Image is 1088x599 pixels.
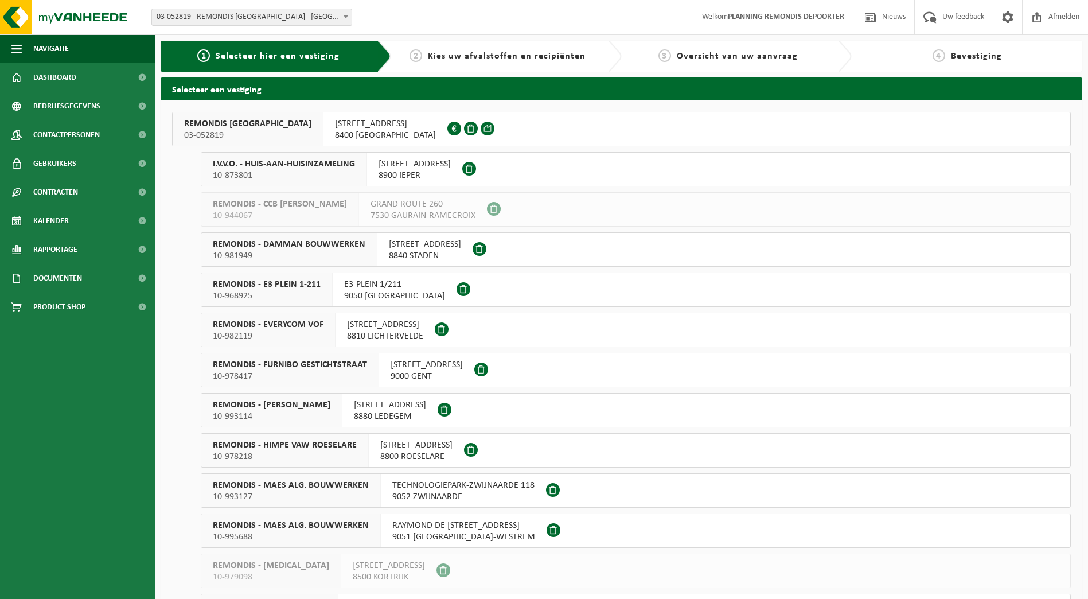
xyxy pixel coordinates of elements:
span: 10-979098 [213,571,329,583]
span: 10-873801 [213,170,355,181]
span: 10-968925 [213,290,321,302]
strong: PLANNING REMONDIS DEPOORTER [728,13,844,21]
span: 9052 ZWIJNAARDE [392,491,535,503]
span: 03-052819 - REMONDIS WEST-VLAANDEREN - OOSTENDE [152,9,352,25]
button: REMONDIS - E3 PLEIN 1-211 10-968925 E3-PLEIN 1/2119050 [GEOGRAPHIC_DATA] [201,273,1071,307]
button: I.V.V.O. - HUIS-AAN-HUISINZAMELING 10-873801 [STREET_ADDRESS]8900 IEPER [201,152,1071,186]
span: 3 [658,49,671,62]
span: 10-993127 [213,491,369,503]
span: Kies uw afvalstoffen en recipiënten [428,52,586,61]
span: REMONDIS - CCB [PERSON_NAME] [213,199,347,210]
button: REMONDIS - EVERYCOM VOF 10-982119 [STREET_ADDRESS]8810 LICHTERVELDE [201,313,1071,347]
span: REMONDIS [GEOGRAPHIC_DATA] [184,118,311,130]
span: 10-944067 [213,210,347,221]
span: 9000 GENT [391,371,463,382]
span: 8500 KORTRIJK [353,571,425,583]
span: Dashboard [33,63,76,92]
span: Kalender [33,207,69,235]
span: REMONDIS - HIMPE VAW ROESELARE [213,439,357,451]
span: Selecteer hier een vestiging [216,52,340,61]
span: 8400 [GEOGRAPHIC_DATA] [335,130,436,141]
span: 10-978218 [213,451,357,462]
span: 9051 [GEOGRAPHIC_DATA]-WESTREM [392,531,535,543]
h2: Selecteer een vestiging [161,77,1082,100]
span: Rapportage [33,235,77,264]
span: 8800 ROESELARE [380,451,453,462]
span: [STREET_ADDRESS] [389,239,461,250]
span: 03-052819 [184,130,311,141]
span: GRAND ROUTE 260 [371,199,475,210]
span: REMONDIS - E3 PLEIN 1-211 [213,279,321,290]
span: 10-981949 [213,250,365,262]
span: REMONDIS - MAES ALG. BOUWWERKEN [213,480,369,491]
button: REMONDIS [GEOGRAPHIC_DATA] 03-052819 [STREET_ADDRESS]8400 [GEOGRAPHIC_DATA] [172,112,1071,146]
span: [STREET_ADDRESS] [391,359,463,371]
span: 10-995688 [213,531,369,543]
button: REMONDIS - DAMMAN BOUWWERKEN 10-981949 [STREET_ADDRESS]8840 STADEN [201,232,1071,267]
span: 9050 [GEOGRAPHIC_DATA] [344,290,445,302]
span: REMONDIS - FURNIBO GESTICHTSTRAAT [213,359,367,371]
span: REMONDIS - DAMMAN BOUWWERKEN [213,239,365,250]
span: 8840 STADEN [389,250,461,262]
span: Contracten [33,178,78,207]
span: Navigatie [33,34,69,63]
span: 8880 LEDEGEM [354,411,426,422]
button: REMONDIS - MAES ALG. BOUWWERKEN 10-995688 RAYMOND DE [STREET_ADDRESS]9051 [GEOGRAPHIC_DATA]-WESTREM [201,514,1071,548]
span: 03-052819 - REMONDIS WEST-VLAANDEREN - OOSTENDE [151,9,352,26]
span: I.V.V.O. - HUIS-AAN-HUISINZAMELING [213,158,355,170]
span: Overzicht van uw aanvraag [677,52,798,61]
span: Product Shop [33,293,85,321]
span: TECHNOLOGIEPARK-ZWIJNAARDE 118 [392,480,535,491]
span: 10-982119 [213,330,323,342]
span: [STREET_ADDRESS] [353,560,425,571]
span: 7530 GAURAIN-RAMECROIX [371,210,475,221]
button: REMONDIS - FURNIBO GESTICHTSTRAAT 10-978417 [STREET_ADDRESS]9000 GENT [201,353,1071,387]
span: 10-993114 [213,411,330,422]
span: 2 [410,49,422,62]
span: [STREET_ADDRESS] [354,399,426,411]
button: REMONDIS - HIMPE VAW ROESELARE 10-978218 [STREET_ADDRESS]8800 ROESELARE [201,433,1071,468]
span: 10-978417 [213,371,367,382]
span: RAYMOND DE [STREET_ADDRESS] [392,520,535,531]
span: E3-PLEIN 1/211 [344,279,445,290]
button: REMONDIS - [PERSON_NAME] 10-993114 [STREET_ADDRESS]8880 LEDEGEM [201,393,1071,427]
span: Gebruikers [33,149,76,178]
span: 1 [197,49,210,62]
button: REMONDIS - MAES ALG. BOUWWERKEN 10-993127 TECHNOLOGIEPARK-ZWIJNAARDE 1189052 ZWIJNAARDE [201,473,1071,508]
span: 8810 LICHTERVELDE [347,330,423,342]
span: 4 [933,49,945,62]
span: [STREET_ADDRESS] [347,319,423,330]
span: [STREET_ADDRESS] [379,158,451,170]
span: [STREET_ADDRESS] [380,439,453,451]
span: 8900 IEPER [379,170,451,181]
span: REMONDIS - EVERYCOM VOF [213,319,323,330]
span: Bevestiging [951,52,1002,61]
span: Contactpersonen [33,120,100,149]
span: [STREET_ADDRESS] [335,118,436,130]
span: Bedrijfsgegevens [33,92,100,120]
span: REMONDIS - MAES ALG. BOUWWERKEN [213,520,369,531]
span: REMONDIS - [PERSON_NAME] [213,399,330,411]
span: REMONDIS - [MEDICAL_DATA] [213,560,329,571]
span: Documenten [33,264,82,293]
